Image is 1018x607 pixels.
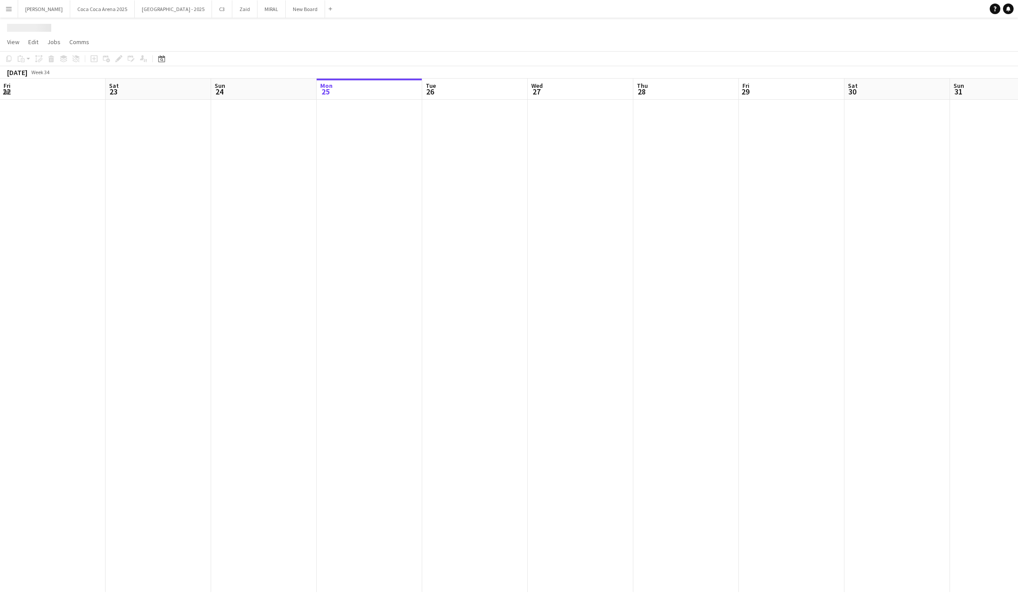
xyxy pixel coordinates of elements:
span: Edit [28,38,38,46]
span: 27 [530,87,543,97]
span: Sat [848,82,858,90]
span: Sun [954,82,964,90]
span: Thu [637,82,648,90]
div: [DATE] [7,68,27,77]
span: Wed [531,82,543,90]
a: Edit [25,36,42,48]
span: 30 [847,87,858,97]
span: View [7,38,19,46]
span: 26 [424,87,436,97]
button: [GEOGRAPHIC_DATA] - 2025 [135,0,212,18]
span: 31 [952,87,964,97]
span: 29 [741,87,749,97]
a: Jobs [44,36,64,48]
button: Zaid [232,0,257,18]
button: MIRAL [257,0,286,18]
span: Sat [109,82,119,90]
span: 28 [636,87,648,97]
span: Sun [215,82,225,90]
button: [PERSON_NAME] [18,0,70,18]
a: View [4,36,23,48]
span: Comms [69,38,89,46]
span: Fri [742,82,749,90]
span: Jobs [47,38,61,46]
span: Mon [320,82,333,90]
span: 24 [213,87,225,97]
button: New Board [286,0,325,18]
a: Comms [66,36,93,48]
span: Week 34 [29,69,51,75]
button: Coca Coca Arena 2025 [70,0,135,18]
span: Fri [4,82,11,90]
button: C3 [212,0,232,18]
span: Tue [426,82,436,90]
span: 23 [108,87,119,97]
span: 22 [2,87,11,97]
span: 25 [319,87,333,97]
